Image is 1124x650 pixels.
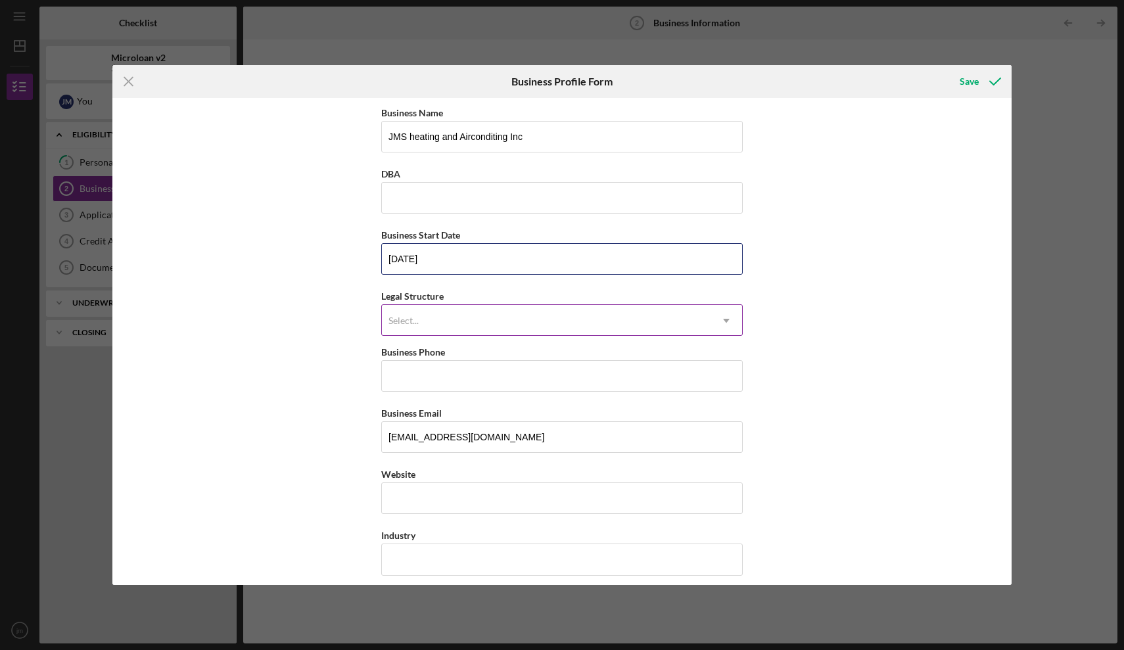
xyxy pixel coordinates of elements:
[381,243,743,275] input: mm/dd/yyyy
[381,107,443,118] label: Business Name
[947,68,1012,95] button: Save
[960,68,979,95] div: Save
[388,315,419,326] div: Select...
[381,229,460,241] label: Business Start Date
[381,469,415,480] label: Website
[511,76,613,87] h6: Business Profile Form
[381,168,400,179] label: DBA
[381,530,415,541] label: Industry
[381,346,445,358] label: Business Phone
[381,407,442,419] label: Business Email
